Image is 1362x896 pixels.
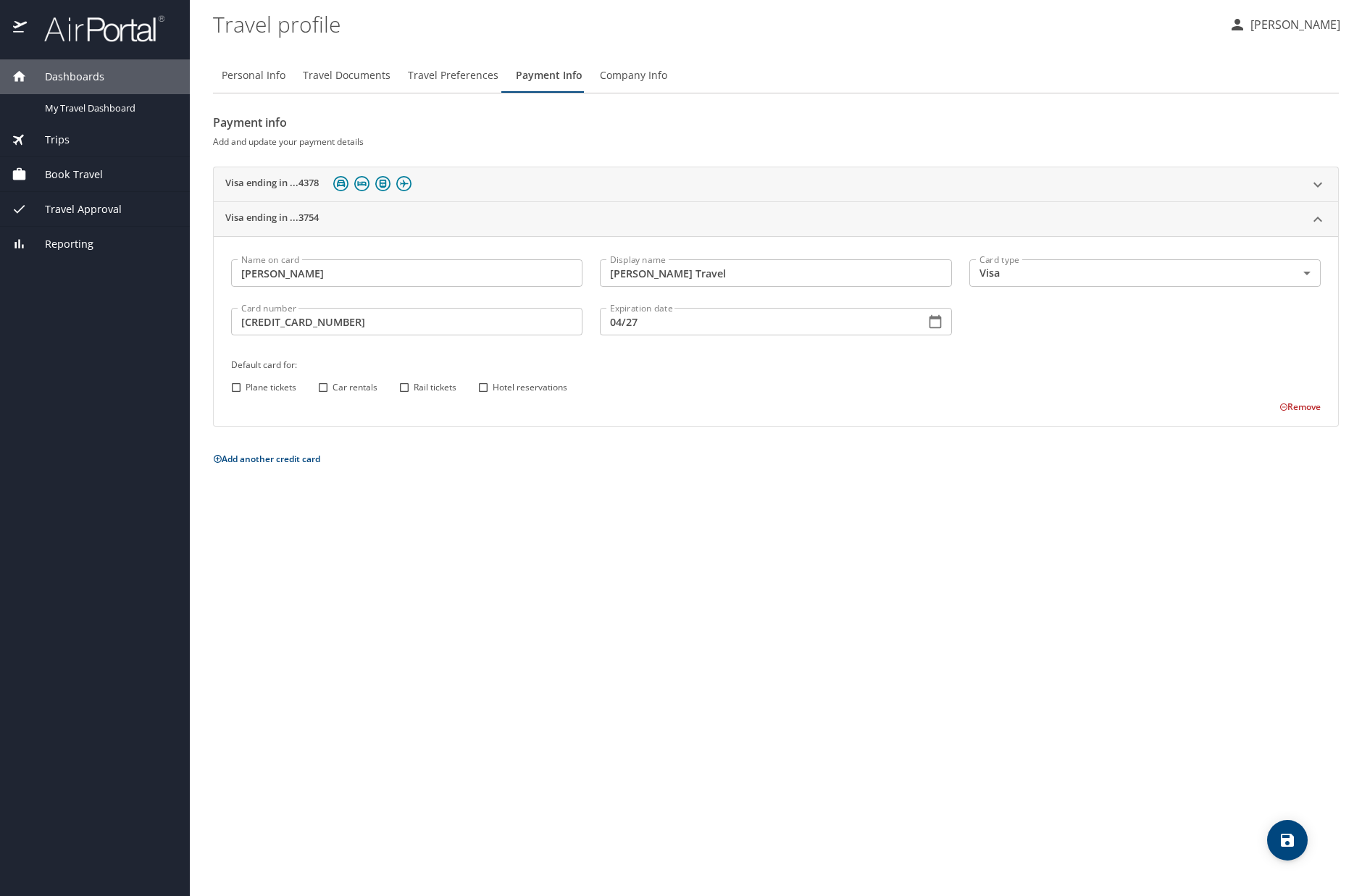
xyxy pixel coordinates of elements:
h1: Travel profile [213,1,1217,46]
h2: Payment info [213,111,1339,134]
span: Company Info [600,67,667,85]
span: Trips [27,132,70,148]
img: hotel [354,176,369,191]
span: Travel Documents [303,67,390,85]
button: Add another credit card [213,453,320,465]
h6: Default card for: [231,357,1321,372]
span: Rail tickets [414,381,456,394]
div: Profile [213,58,1339,93]
span: Hotel reservations [493,381,567,394]
span: Personal Info [222,67,285,85]
span: Plane tickets [246,381,296,394]
h6: Add and update your payment details [213,134,1339,149]
h2: Visa ending in ...3754 [225,211,319,228]
img: icon-airportal.png [13,14,28,43]
img: plane [396,176,411,191]
button: Remove [1279,401,1321,413]
button: save [1267,820,1308,861]
span: Book Travel [27,167,103,183]
img: rail [375,176,390,191]
span: My Travel Dashboard [45,101,172,115]
div: Visa ending in ...4378 [214,236,1338,426]
p: [PERSON_NAME] [1246,16,1340,33]
span: Dashboards [27,69,104,85]
input: Ex. My corporate card [600,259,951,287]
span: Reporting [27,236,93,252]
input: MM/YY [600,308,913,335]
button: [PERSON_NAME] [1223,12,1346,38]
h2: Visa ending in ...4378 [225,176,319,193]
div: Visa ending in ...4378 [214,167,1338,202]
div: Visa ending in ...3754 [214,202,1338,237]
img: car [333,176,348,191]
img: airportal-logo.png [28,14,164,43]
span: Payment Info [516,67,582,85]
span: Travel Approval [27,201,122,217]
span: Travel Preferences [408,67,498,85]
div: Visa [969,259,1321,287]
span: Car rentals [333,381,377,394]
